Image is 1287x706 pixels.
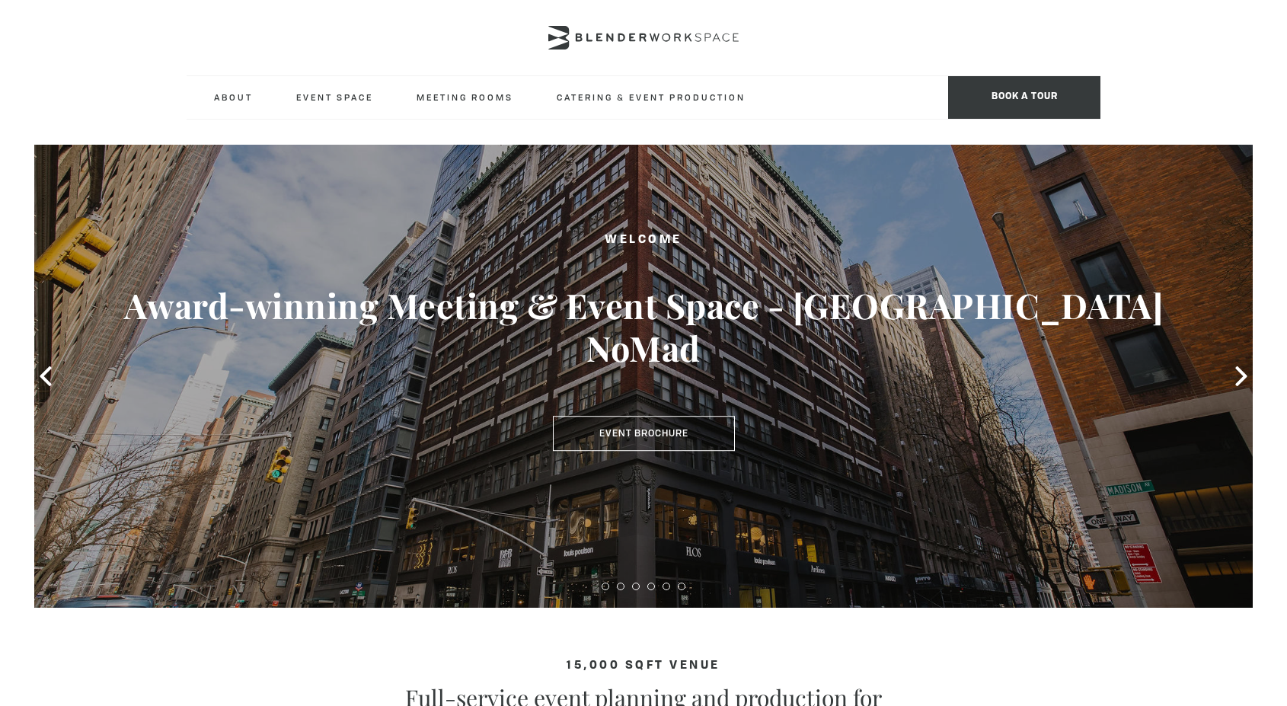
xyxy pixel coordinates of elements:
h4: 15,000 sqft venue [187,660,1100,672]
a: About [202,76,265,118]
h3: Award-winning Meeting & Event Space - [GEOGRAPHIC_DATA] NoMad [95,284,1192,369]
a: Event Space [284,76,385,118]
a: Meeting Rooms [404,76,525,118]
a: Catering & Event Production [544,76,758,118]
span: Book a tour [948,76,1100,119]
h2: Welcome [95,231,1192,250]
a: Event Brochure [553,416,735,451]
